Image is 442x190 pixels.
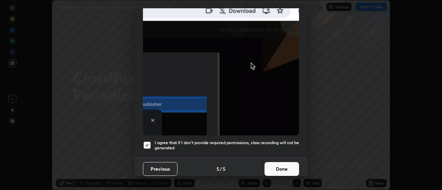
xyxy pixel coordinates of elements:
[265,162,299,176] button: Done
[143,162,177,176] button: Previous
[155,140,299,151] h5: I agree that if I don't provide required permissions, class recording will not be generated
[220,165,222,172] h4: /
[223,165,225,172] h4: 5
[217,165,219,172] h4: 5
